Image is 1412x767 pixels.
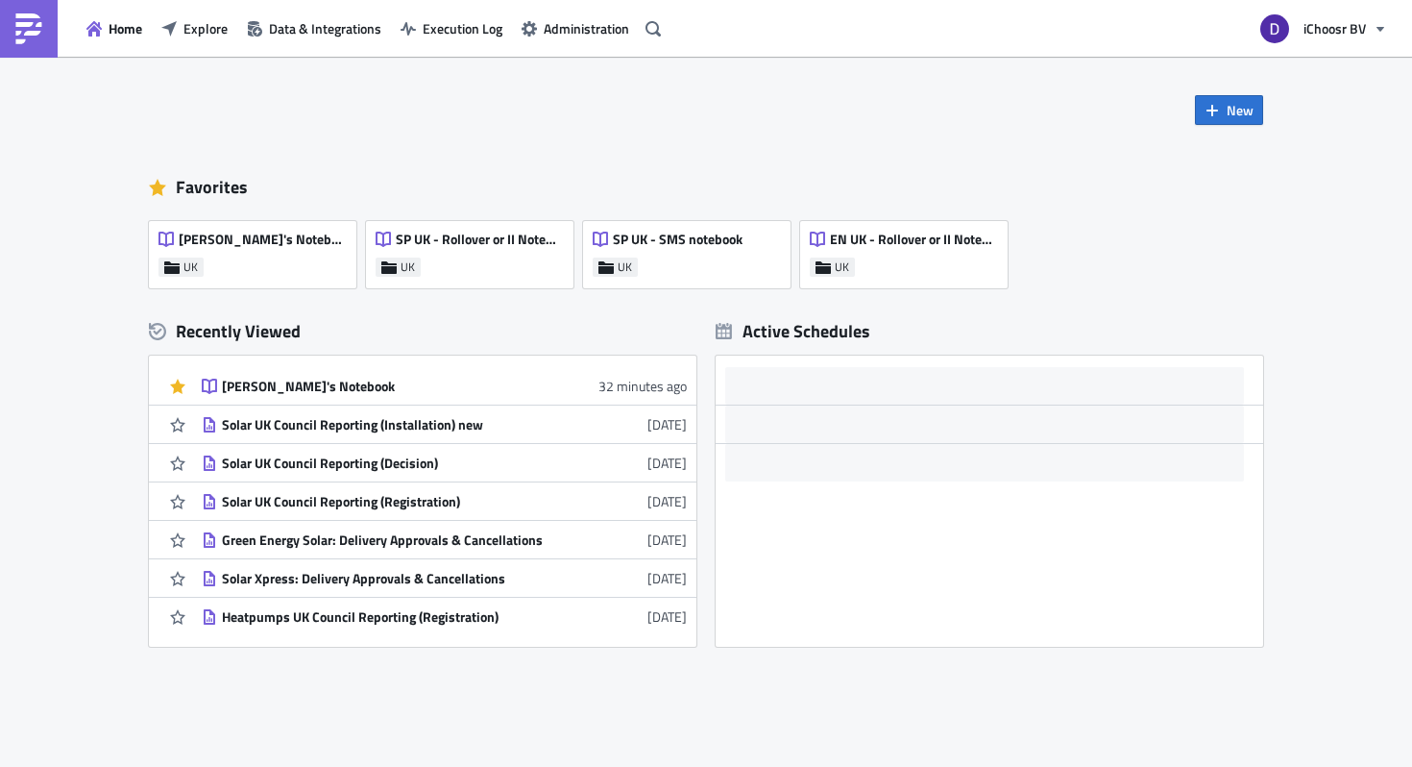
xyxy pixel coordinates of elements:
[222,570,558,587] div: Solar Xpress: Delivery Approvals & Cancellations
[202,482,687,520] a: Solar UK Council Reporting (Registration)[DATE]
[222,493,558,510] div: Solar UK Council Reporting (Registration)
[1227,100,1254,120] span: New
[149,173,1263,202] div: Favorites
[222,455,558,472] div: Solar UK Council Reporting (Decision)
[183,18,228,38] span: Explore
[222,378,558,395] div: [PERSON_NAME]'s Notebook
[1195,95,1263,125] button: New
[109,18,142,38] span: Home
[152,13,237,43] button: Explore
[202,367,687,405] a: [PERSON_NAME]'s Notebook32 minutes ago
[401,260,415,275] span: UK
[800,211,1017,288] a: EN UK - Rollover or II NotebookUK
[202,559,687,597] a: Solar Xpress: Delivery Approvals & Cancellations[DATE]
[13,13,44,44] img: PushMetrics
[222,416,558,433] div: Solar UK Council Reporting (Installation) new
[835,260,849,275] span: UK
[1258,12,1291,45] img: Avatar
[202,406,687,443] a: Solar UK Council Reporting (Installation) new[DATE]
[366,211,583,288] a: SP UK - Rollover or II NotebookUK
[647,491,687,511] time: 2025-08-12T15:33:24Z
[1303,18,1366,38] span: iChoosr BV
[149,211,366,288] a: [PERSON_NAME]'s NotebookUK
[1249,8,1398,50] button: iChoosr BV
[423,18,502,38] span: Execution Log
[647,568,687,588] time: 2025-08-05T16:05:51Z
[391,13,512,43] button: Execution Log
[77,13,152,43] button: Home
[647,606,687,627] time: 2025-08-04T09:00:19Z
[583,211,800,288] a: SP UK - SMS notebookUK
[183,260,198,275] span: UK
[716,320,870,342] div: Active Schedules
[237,13,391,43] button: Data & Integrations
[647,414,687,434] time: 2025-08-12T15:43:20Z
[613,231,743,248] span: SP UK - SMS notebook
[512,13,639,43] button: Administration
[396,231,563,248] span: SP UK - Rollover or II Notebook
[647,530,687,550] time: 2025-08-05T16:06:18Z
[269,18,381,38] span: Data & Integrations
[202,521,687,558] a: Green Energy Solar: Delivery Approvals & Cancellations[DATE]
[222,532,558,549] div: Green Energy Solar: Delivery Approvals & Cancellations
[202,598,687,635] a: Heatpumps UK Council Reporting (Registration)[DATE]
[222,608,558,626] div: Heatpumps UK Council Reporting (Registration)
[149,317,696,346] div: Recently Viewed
[202,444,687,482] a: Solar UK Council Reporting (Decision)[DATE]
[830,231,997,248] span: EN UK - Rollover or II Notebook
[179,231,346,248] span: [PERSON_NAME]'s Notebook
[544,18,629,38] span: Administration
[647,453,687,473] time: 2025-08-12T15:41:28Z
[618,260,632,275] span: UK
[598,376,687,396] time: 2025-08-20T09:22:46Z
